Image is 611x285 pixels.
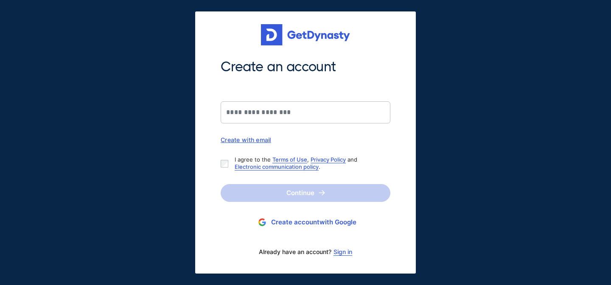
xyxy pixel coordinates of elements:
[221,58,390,76] span: Create an account
[221,136,390,143] div: Create with email
[334,249,352,255] a: Sign in
[235,156,384,170] p: I agree to the , and .
[261,24,350,45] img: Get started for free with Dynasty Trust Company
[272,156,307,163] a: Terms of Use
[221,243,390,261] div: Already have an account?
[311,156,346,163] a: Privacy Policy
[235,163,319,170] a: Electronic communication policy
[221,215,390,230] button: Create accountwith Google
